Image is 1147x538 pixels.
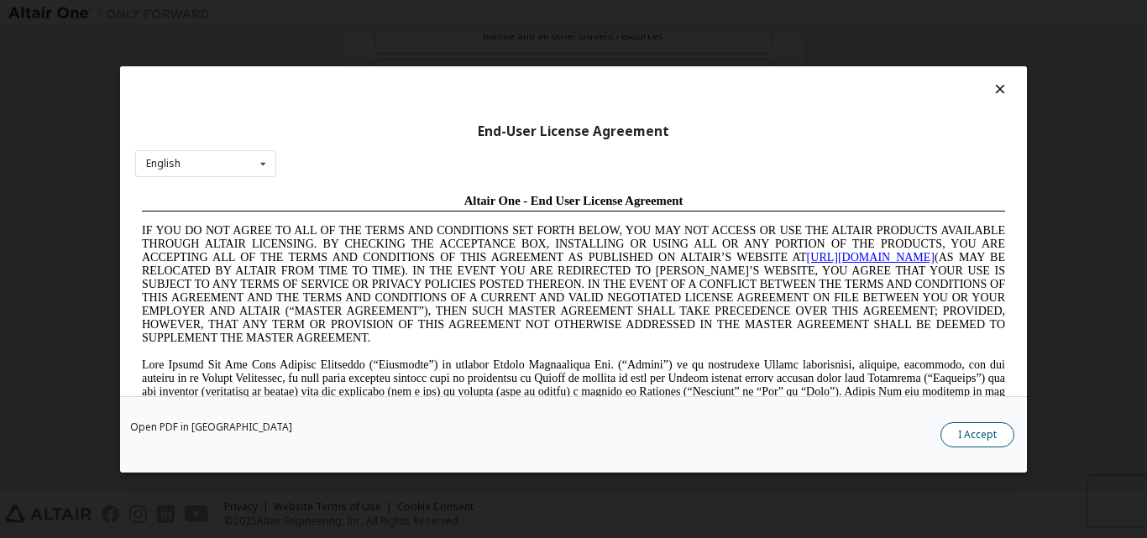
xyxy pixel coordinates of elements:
a: Open PDF in [GEOGRAPHIC_DATA] [130,421,292,431]
button: I Accept [940,421,1014,447]
a: [URL][DOMAIN_NAME] [672,64,799,76]
span: Altair One - End User License Agreement [329,7,548,20]
div: English [146,159,181,169]
div: End-User License Agreement [135,123,1012,139]
span: IF YOU DO NOT AGREE TO ALL OF THE TERMS AND CONDITIONS SET FORTH BELOW, YOU MAY NOT ACCESS OR USE... [7,37,870,157]
span: Lore Ipsumd Sit Ame Cons Adipisc Elitseddo (“Eiusmodte”) in utlabor Etdolo Magnaaliqua Eni. (“Adm... [7,171,870,291]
